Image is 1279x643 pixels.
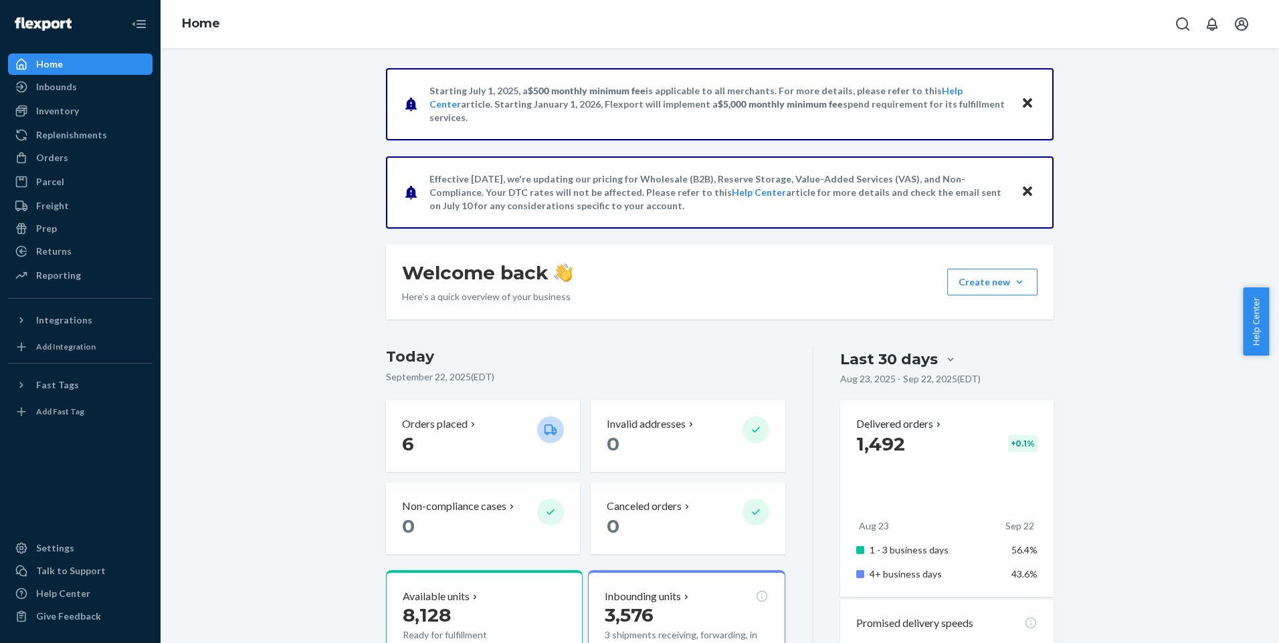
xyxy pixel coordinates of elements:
p: Non-compliance cases [402,499,506,514]
a: Orders [8,147,153,168]
a: Inventory [8,100,153,122]
div: + 0.1 % [1008,435,1038,452]
div: Help Center [36,587,90,600]
p: Invalid addresses [607,416,686,432]
button: Talk to Support [8,560,153,582]
a: Home [182,16,220,31]
div: Settings [36,541,74,555]
span: 0 [607,432,619,455]
p: Here’s a quick overview of your business [402,290,573,303]
p: Effective [DATE], we're updating our pricing for Wholesale (B2B), Reserve Storage, Value-Added Se... [429,172,1008,213]
div: Reporting [36,269,81,282]
p: Sep 22 [1005,519,1034,533]
button: Open notifications [1199,11,1225,37]
button: Non-compliance cases 0 [386,483,580,554]
ol: breadcrumbs [171,5,231,43]
span: $500 monthly minimum fee [528,85,646,96]
a: Parcel [8,171,153,192]
button: Orders placed 6 [386,400,580,472]
div: Freight [36,199,69,213]
a: Home [8,53,153,75]
div: Inbounds [36,80,77,94]
h3: Today [386,346,785,368]
button: Open Search Box [1169,11,1196,37]
a: Replenishments [8,124,153,146]
p: Aug 23, 2025 - Sep 22, 2025 ( EDT ) [840,372,981,386]
span: 56.4% [1011,544,1038,555]
button: Close [1019,94,1036,114]
p: Starting July 1, 2025, a is applicable to all merchants. For more details, please refer to this a... [429,84,1008,124]
div: Inventory [36,104,79,118]
p: Available units [403,589,470,604]
a: Help Center [8,583,153,604]
div: Orders [36,151,68,164]
button: Fast Tags [8,374,153,396]
span: 8,128 [403,604,451,626]
div: Add Integration [36,341,96,352]
a: Reporting [8,265,153,286]
button: Open account menu [1228,11,1255,37]
p: Canceled orders [607,499,682,514]
span: 0 [607,515,619,537]
div: Give Feedback [36,610,101,623]
button: Create new [947,269,1038,295]
a: Freight [8,195,153,217]
div: Integrations [36,313,92,327]
span: 0 [402,515,415,537]
div: Add Fast Tag [36,406,84,417]
p: Inbounding units [605,589,681,604]
p: Orders placed [402,416,468,432]
p: 1 - 3 business days [870,543,1001,557]
div: Home [36,57,63,71]
a: Returns [8,241,153,262]
button: Close Navigation [126,11,153,37]
a: Inbounds [8,76,153,98]
img: hand-wave emoji [554,263,573,282]
span: $5,000 monthly minimum fee [718,98,843,110]
span: 3,576 [605,604,654,626]
img: Flexport logo [15,17,72,31]
a: Add Integration [8,336,153,358]
span: 1,492 [856,432,905,455]
p: 4+ business days [870,567,1001,581]
p: September 22, 2025 ( EDT ) [386,370,785,384]
button: Integrations [8,309,153,331]
div: Replenishments [36,128,107,142]
button: Close [1019,182,1036,202]
div: Prep [36,222,57,235]
div: Talk to Support [36,564,106,577]
p: Aug 23 [859,519,889,533]
a: Settings [8,537,153,559]
div: Parcel [36,175,64,188]
a: Prep [8,218,153,239]
a: Add Fast Tag [8,401,153,422]
span: 43.6% [1011,568,1038,580]
span: 6 [402,432,414,455]
h1: Welcome back [402,261,573,285]
p: Promised delivery speeds [856,616,973,631]
button: Help Center [1243,287,1269,356]
a: Help Center [732,186,786,198]
div: Last 30 days [840,349,938,370]
button: Delivered orders [856,416,944,432]
button: Invalid addresses 0 [591,400,785,472]
p: Ready for fulfillment [403,628,526,642]
div: Returns [36,245,72,258]
button: Give Feedback [8,606,153,627]
button: Canceled orders 0 [591,483,785,554]
div: Fast Tags [36,378,79,392]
